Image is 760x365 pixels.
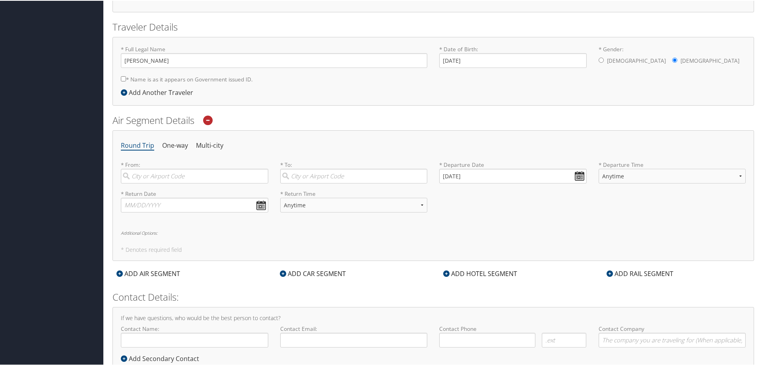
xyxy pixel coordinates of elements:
[121,44,427,67] label: * Full Legal Name
[599,324,746,347] label: Contact Company
[112,113,754,126] h2: Air Segment Details
[439,268,521,278] div: ADD HOTEL SEGMENT
[121,160,268,183] label: * From:
[121,52,427,67] input: * Full Legal Name
[599,44,746,68] label: * Gender:
[607,52,666,68] label: [DEMOGRAPHIC_DATA]
[599,168,746,183] select: * Departure Time
[121,189,268,197] label: * Return Date
[439,168,587,183] input: MM/DD/YYYY
[439,160,587,168] label: * Departure Date
[439,44,587,67] label: * Date of Birth:
[280,332,428,347] input: Contact Email:
[599,332,746,347] input: Contact Company
[276,268,350,278] div: ADD CAR SEGMENT
[121,332,268,347] input: Contact Name:
[280,324,428,347] label: Contact Email:
[681,52,739,68] label: [DEMOGRAPHIC_DATA]
[542,332,587,347] input: .ext
[599,57,604,62] input: * Gender:[DEMOGRAPHIC_DATA][DEMOGRAPHIC_DATA]
[121,230,746,234] h6: Additional Options:
[672,57,677,62] input: * Gender:[DEMOGRAPHIC_DATA][DEMOGRAPHIC_DATA]
[196,138,223,152] li: Multi-city
[112,268,184,278] div: ADD AIR SEGMENT
[121,197,268,212] input: MM/DD/YYYY
[603,268,677,278] div: ADD RAIL SEGMENT
[121,75,126,81] input: * Name is as it appears on Government issued ID.
[280,189,428,197] label: * Return Time
[599,160,746,189] label: * Departure Time
[121,353,203,363] div: Add Secondary Contact
[121,87,197,97] div: Add Another Traveler
[121,168,268,183] input: City or Airport Code
[280,160,428,183] label: * To:
[280,168,428,183] input: City or Airport Code
[121,246,746,252] h5: * Denotes required field
[112,290,754,303] h2: Contact Details:
[162,138,188,152] li: One-way
[112,19,754,33] h2: Traveler Details
[121,71,253,86] label: * Name is as it appears on Government issued ID.
[121,138,154,152] li: Round Trip
[439,324,587,332] label: Contact Phone
[121,315,746,320] h4: If we have questions, who would be the best person to contact?
[439,52,587,67] input: * Date of Birth:
[121,324,268,347] label: Contact Name:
